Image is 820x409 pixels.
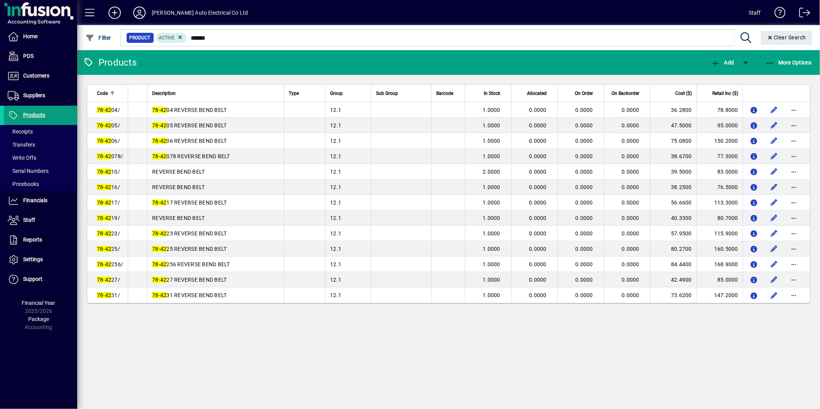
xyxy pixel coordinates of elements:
[8,181,39,187] span: Pricebooks
[330,199,341,206] span: 12.1
[28,316,49,322] span: Package
[696,164,743,179] td: 83.0000
[330,215,341,221] span: 12.1
[97,230,120,237] span: 23/
[788,258,800,270] button: More options
[650,102,696,118] td: 36.2800
[675,89,692,98] span: Cost ($)
[4,138,77,151] a: Transfers
[85,35,111,41] span: Filter
[696,257,743,272] td: 168.9000
[152,199,166,206] em: 78-42
[330,292,341,298] span: 12.1
[23,53,34,59] span: POS
[788,181,800,193] button: More options
[97,153,123,159] span: 078/
[576,138,593,144] span: 0.0000
[152,230,227,237] span: 23 REVERSE BEND BELT
[529,230,547,237] span: 0.0000
[4,191,77,210] a: Financials
[97,230,111,237] em: 78-42
[622,246,640,252] span: 0.0000
[436,89,460,98] div: Barcode
[788,135,800,147] button: More options
[97,138,111,144] em: 78-42
[527,89,547,98] span: Allocated
[696,241,743,257] td: 160.5000
[97,153,111,159] em: 78-42
[788,289,800,301] button: More options
[330,153,341,159] span: 12.1
[152,199,227,206] span: 17 REVERSE BEND BELT
[97,215,111,221] em: 78-42
[650,272,696,287] td: 42.4900
[622,199,640,206] span: 0.0000
[4,47,77,66] a: POS
[788,196,800,209] button: More options
[622,153,640,159] span: 0.0000
[152,122,166,128] em: 78-42
[483,107,501,113] span: 1.0000
[516,89,554,98] div: Allocated
[152,89,176,98] span: Description
[696,179,743,195] td: 76.5000
[483,122,501,128] span: 1.0000
[576,107,593,113] span: 0.0000
[330,107,341,113] span: 12.1
[696,272,743,287] td: 85.0000
[330,138,341,144] span: 12.1
[152,261,166,267] em: 78-42
[8,142,35,148] span: Transfers
[97,89,123,98] div: Code
[23,256,43,262] span: Settings
[97,107,111,113] em: 78-42
[97,292,120,298] span: 31/
[709,56,736,69] button: Add
[650,226,696,241] td: 57.9500
[650,164,696,179] td: 39.5000
[376,89,427,98] div: Sub Group
[622,230,640,237] span: 0.0000
[696,149,743,164] td: 77.3000
[152,292,227,298] span: 31 REVERSE BEND BELT
[622,277,640,283] span: 0.0000
[483,153,501,159] span: 1.0000
[650,179,696,195] td: 38.2500
[97,277,120,283] span: 27/
[4,66,77,86] a: Customers
[793,2,810,27] a: Logout
[97,292,111,298] em: 78-42
[562,89,600,98] div: On Order
[483,246,501,252] span: 1.0000
[83,56,137,69] div: Products
[622,261,640,267] span: 0.0000
[23,217,35,223] span: Staff
[788,227,800,240] button: More options
[622,184,640,190] span: 0.0000
[152,292,166,298] em: 78-42
[4,250,77,269] a: Settings
[712,89,738,98] span: Retail Inc ($)
[768,181,780,193] button: Edit
[4,230,77,250] a: Reports
[152,246,227,252] span: 25 REVERSE BEND BELT
[152,230,166,237] em: 78-42
[330,122,341,128] span: 12.1
[529,138,547,144] span: 0.0000
[97,122,120,128] span: 05/
[529,184,547,190] span: 0.0000
[97,199,120,206] span: 17/
[152,153,166,159] em: 78-42
[23,112,45,118] span: Products
[529,292,547,298] span: 0.0000
[529,122,547,128] span: 0.0000
[483,261,501,267] span: 1.0000
[768,119,780,132] button: Edit
[696,118,743,133] td: 95.0000
[529,246,547,252] span: 0.0000
[576,199,593,206] span: 0.0000
[97,199,111,206] em: 78-42
[97,122,111,128] em: 78-42
[529,169,547,175] span: 0.0000
[576,230,593,237] span: 0.0000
